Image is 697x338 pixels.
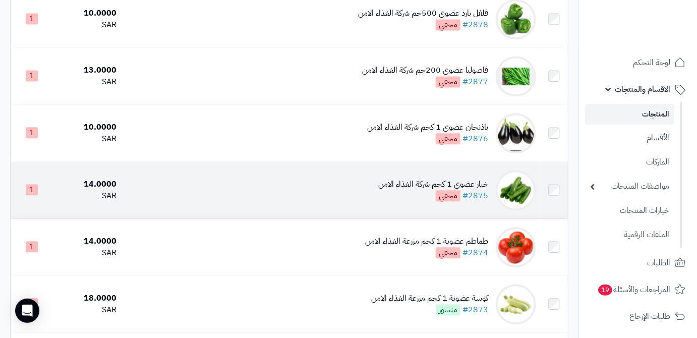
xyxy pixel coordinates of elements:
a: مواصفات المنتجات [585,176,674,197]
span: مخفي [436,133,460,144]
span: 19 [598,284,612,296]
a: #2875 [462,190,488,202]
div: فلفل بارد عضوي 500جم شركة الغذاء الامن [358,8,488,19]
div: 10.0000 [57,122,117,133]
div: باذنجان عضوي 1 كجم شركة الغذاء الامن [367,122,488,133]
a: #2873 [462,304,488,316]
div: SAR [57,76,117,88]
img: باذنجان عضوي 1 كجم شركة الغذاء الامن [496,113,536,153]
div: 14.0000 [57,179,117,190]
div: طماطم عضوية 1 كجم مزرعة الغذاء الامن [365,236,488,247]
a: الأقسام [585,127,674,149]
span: 1 [26,184,38,195]
div: 13.0000 [57,65,117,76]
div: Open Intercom Messenger [15,299,39,323]
img: خيار عضوي 1 كجم شركة الغذاء الامن [496,170,536,210]
span: مخفي [436,247,460,258]
a: خيارات المنتجات [585,200,674,221]
a: #2876 [462,133,488,145]
div: 10.0000 [57,8,117,19]
span: مخفي [436,19,460,30]
a: لوحة التحكم [585,50,691,75]
span: لوحة التحكم [633,55,670,70]
span: مخفي [436,76,460,87]
a: الماركات [585,151,674,173]
span: 1 [26,70,38,81]
div: SAR [57,19,117,31]
div: SAR [57,190,117,202]
div: 14.0000 [57,236,117,247]
a: المنتجات [585,104,674,125]
span: الأقسام والمنتجات [615,82,670,96]
div: SAR [57,133,117,145]
span: طلبات الإرجاع [629,309,670,323]
span: 1 [26,241,38,252]
img: طماطم عضوية 1 كجم مزرعة الغذاء الامن [496,227,536,267]
span: مخفي [436,190,460,201]
a: الطلبات [585,251,691,275]
div: فاصوليا عضوي 200جم شركة الغذاء الامن [362,65,488,76]
span: الطلبات [647,256,670,270]
span: 1 [26,13,38,24]
div: SAR [57,247,117,259]
a: #2874 [462,247,488,259]
span: المراجعات والأسئلة [597,283,670,297]
img: logo-2.png [628,8,687,29]
a: #2877 [462,76,488,88]
a: طلبات الإرجاع [585,304,691,328]
span: 1 [26,127,38,138]
a: الملفات الرقمية [585,224,674,246]
img: كوسة عضوية 1 كجم مزرعة الغذاء الامن [496,284,536,324]
a: #2878 [462,19,488,31]
span: منشور [436,304,460,315]
div: 18.0000 [57,293,117,304]
div: خيار عضوي 1 كجم شركة الغذاء الامن [378,179,488,190]
img: فاصوليا عضوي 200جم شركة الغذاء الامن [496,56,536,96]
div: SAR [57,304,117,316]
div: كوسة عضوية 1 كجم مزرعة الغذاء الامن [371,293,488,304]
a: المراجعات والأسئلة19 [585,277,691,302]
